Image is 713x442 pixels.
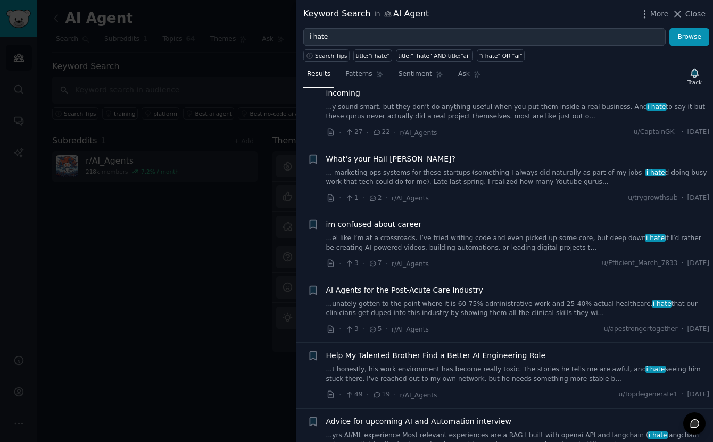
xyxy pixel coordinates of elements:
[326,234,710,252] a: ...el like I’m at a crossroads. I’ve tried writing code and even picked up some core, but deep do...
[395,66,447,88] a: Sentiment
[303,7,429,21] div: Keyword Search AI Agent
[345,390,362,399] span: 49
[326,219,422,230] a: im confused about career
[326,285,483,296] a: AI Agents for the Post-Acute Care Industry
[392,326,429,333] span: r/AI_Agents
[687,325,709,334] span: [DATE]
[392,260,429,268] span: r/AI_Agents
[326,416,511,427] a: Advice for upcoming AI and Automation interview
[339,192,341,203] span: ·
[326,154,455,165] a: What's your Hail [PERSON_NAME]?
[669,28,709,46] button: Browse
[345,127,362,137] span: 27
[682,390,684,399] span: ·
[399,70,432,79] span: Sentiment
[315,52,347,59] span: Search Tips
[326,350,546,361] a: Help My Talented Brother Find a Better AI Engineering Role
[479,52,523,59] div: "i hate" OR "ai"
[362,324,364,335] span: ·
[339,127,341,138] span: ·
[303,28,666,46] input: Try a keyword related to your business
[458,70,470,79] span: Ask
[646,103,667,110] span: i hate
[362,258,364,269] span: ·
[682,259,684,268] span: ·
[477,49,525,62] a: "i hate" OR "ai"
[687,79,702,86] div: Track
[367,389,369,401] span: ·
[396,49,474,62] a: title:"i hate" AND title:"ai"
[353,49,392,62] a: title:"i hate"
[645,234,665,242] span: i hate
[303,49,350,62] button: Search Tips
[367,127,369,138] span: ·
[372,390,390,399] span: 19
[618,390,677,399] span: u/Topdegenerate1
[386,258,388,269] span: ·
[687,390,709,399] span: [DATE]
[345,259,358,268] span: 3
[650,8,669,20] span: More
[602,259,677,268] span: u/Efficient_March_7833
[342,66,387,88] a: Patterns
[398,52,471,59] div: title:"i hate" AND title:"ai"
[374,10,380,19] span: in
[392,194,429,202] span: r/AI_Agents
[682,193,684,203] span: ·
[339,324,341,335] span: ·
[454,66,485,88] a: Ask
[345,193,358,203] span: 1
[400,129,437,137] span: r/AI_Agents
[682,127,684,137] span: ·
[645,169,666,176] span: i hate
[386,192,388,203] span: ·
[685,8,706,20] span: Close
[400,392,437,399] span: r/AI_Agents
[303,66,334,88] a: Results
[356,52,390,59] div: title:"i hate"
[687,259,709,268] span: [DATE]
[326,103,710,121] a: ...y sound smart, but they don’t do anything useful when you put them inside a real business. And...
[682,325,684,334] span: ·
[326,168,710,187] a: ... marketing ops systems for these startups (something I always did naturally as part of my jobs...
[634,127,678,137] span: u/CaptainGK_
[652,300,672,308] span: i hate
[672,8,706,20] button: Close
[339,258,341,269] span: ·
[394,127,396,138] span: ·
[684,65,706,88] button: Track
[326,300,710,318] a: ...unately gotten to the point where it is 60-75% administrative work and 25-40% actual healthcar...
[645,365,666,373] span: i hate
[394,389,396,401] span: ·
[639,8,669,20] button: More
[339,389,341,401] span: ·
[386,324,388,335] span: ·
[372,127,390,137] span: 22
[362,192,364,203] span: ·
[368,193,382,203] span: 2
[368,325,382,334] span: 5
[687,127,709,137] span: [DATE]
[687,193,709,203] span: [DATE]
[648,431,668,439] span: i hate
[307,70,330,79] span: Results
[368,259,382,268] span: 7
[345,325,358,334] span: 3
[326,365,710,384] a: ...t honestly, his work environment has become really toxic. The stories he tells me are awful, a...
[604,325,678,334] span: u/apestrongertogether
[345,70,372,79] span: Patterns
[628,193,678,203] span: u/trygrowthsub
